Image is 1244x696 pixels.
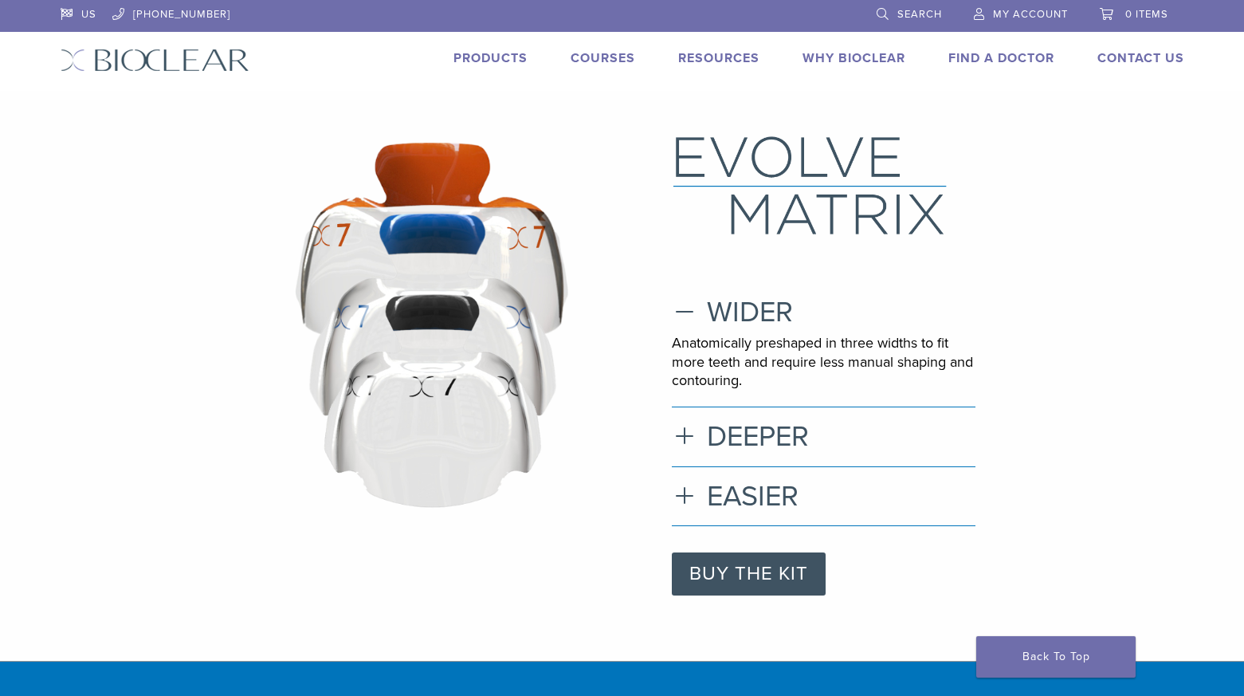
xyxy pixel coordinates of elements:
a: BUY THE KIT [672,552,826,596]
a: Why Bioclear [803,50,905,66]
h3: WIDER [672,295,975,329]
span: My Account [993,8,1068,21]
a: Find A Doctor [948,50,1054,66]
a: Resources [678,50,759,66]
a: Back To Top [976,636,1136,678]
h3: EASIER [672,479,975,513]
p: Anatomically preshaped in three widths to fit more teeth and require less manual shaping and cont... [672,334,975,390]
a: Products [453,50,528,66]
a: Courses [571,50,635,66]
h3: DEEPER [672,419,975,454]
img: Bioclear [61,49,249,72]
span: Search [897,8,942,21]
a: Contact Us [1097,50,1184,66]
span: 0 items [1125,8,1168,21]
